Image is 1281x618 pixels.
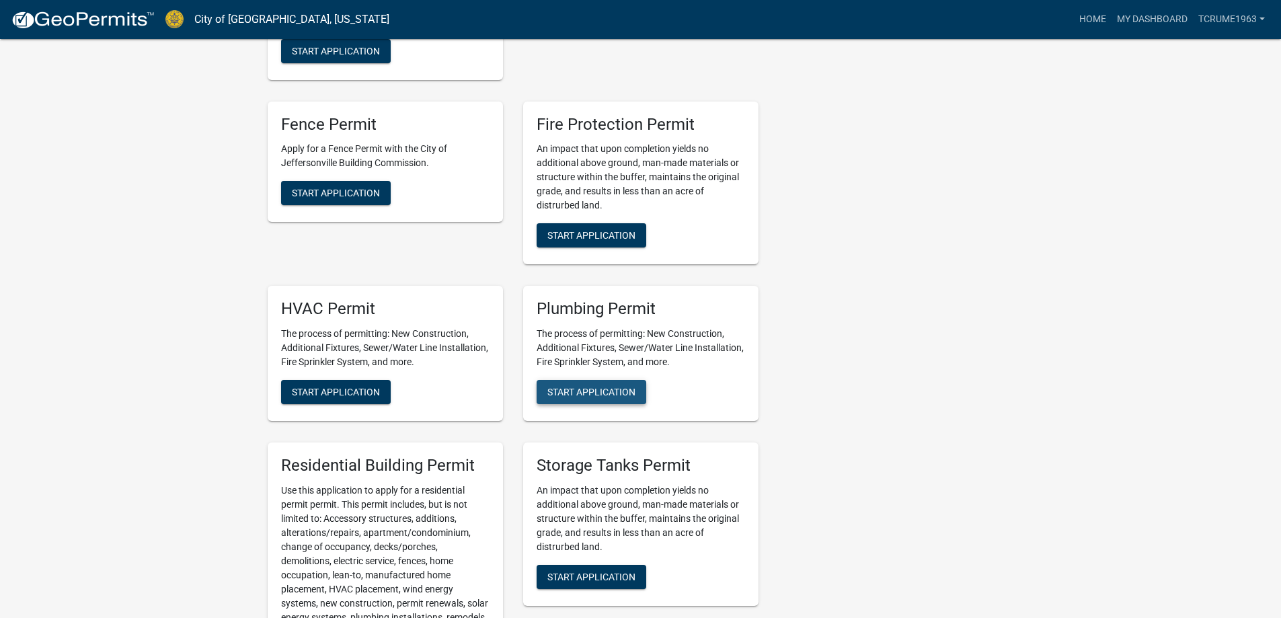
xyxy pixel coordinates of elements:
[292,387,380,397] span: Start Application
[547,387,635,397] span: Start Application
[537,115,745,134] h5: Fire Protection Permit
[1112,7,1193,32] a: My Dashboard
[537,142,745,213] p: An impact that upon completion yields no additional above ground, man-made materials or structure...
[547,572,635,582] span: Start Application
[1193,7,1270,32] a: tcrume1963
[281,142,490,170] p: Apply for a Fence Permit with the City of Jeffersonville Building Commission.
[537,484,745,554] p: An impact that upon completion yields no additional above ground, man-made materials or structure...
[537,380,646,404] button: Start Application
[281,299,490,319] h5: HVAC Permit
[1074,7,1112,32] a: Home
[537,299,745,319] h5: Plumbing Permit
[547,230,635,241] span: Start Application
[194,8,389,31] a: City of [GEOGRAPHIC_DATA], [US_STATE]
[537,223,646,247] button: Start Application
[292,45,380,56] span: Start Application
[281,39,391,63] button: Start Application
[281,181,391,205] button: Start Application
[165,10,184,28] img: City of Jeffersonville, Indiana
[537,456,745,475] h5: Storage Tanks Permit
[292,188,380,198] span: Start Application
[281,456,490,475] h5: Residential Building Permit
[537,565,646,589] button: Start Application
[537,327,745,369] p: The process of permitting: New Construction, Additional Fixtures, Sewer/Water Line Installation, ...
[281,380,391,404] button: Start Application
[281,115,490,134] h5: Fence Permit
[281,327,490,369] p: The process of permitting: New Construction, Additional Fixtures, Sewer/Water Line Installation, ...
